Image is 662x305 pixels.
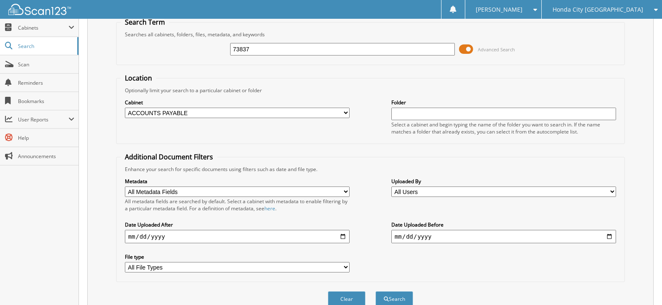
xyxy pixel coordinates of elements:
label: Cabinet [125,99,350,106]
div: Optionally limit your search to a particular cabinet or folder [121,87,620,94]
a: here [264,205,275,212]
legend: Search Term [121,18,169,27]
span: Advanced Search [478,46,515,53]
input: start [125,230,350,243]
span: Reminders [18,79,74,86]
div: Select a cabinet and begin typing the name of the folder you want to search in. If the name match... [391,121,616,135]
div: Enhance your search for specific documents using filters such as date and file type. [121,166,620,173]
legend: Additional Document Filters [121,152,217,161]
span: User Reports [18,116,68,123]
iframe: Chat Widget [620,265,662,305]
div: All metadata fields are searched by default. Select a cabinet with metadata to enable filtering b... [125,198,350,212]
label: Uploaded By [391,178,616,185]
span: Honda City [GEOGRAPHIC_DATA] [553,7,643,12]
span: Bookmarks [18,98,74,105]
label: Date Uploaded After [125,221,350,228]
span: Cabinets [18,24,68,31]
div: Searches all cabinets, folders, files, metadata, and keywords [121,31,620,38]
span: [PERSON_NAME] [476,7,522,12]
input: end [391,230,616,243]
label: Metadata [125,178,350,185]
label: Folder [391,99,616,106]
img: scan123-logo-white.svg [8,4,71,15]
span: Help [18,134,74,141]
span: Announcements [18,153,74,160]
span: Scan [18,61,74,68]
label: File type [125,253,350,260]
span: Search [18,43,73,50]
label: Date Uploaded Before [391,221,616,228]
legend: Location [121,73,156,83]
